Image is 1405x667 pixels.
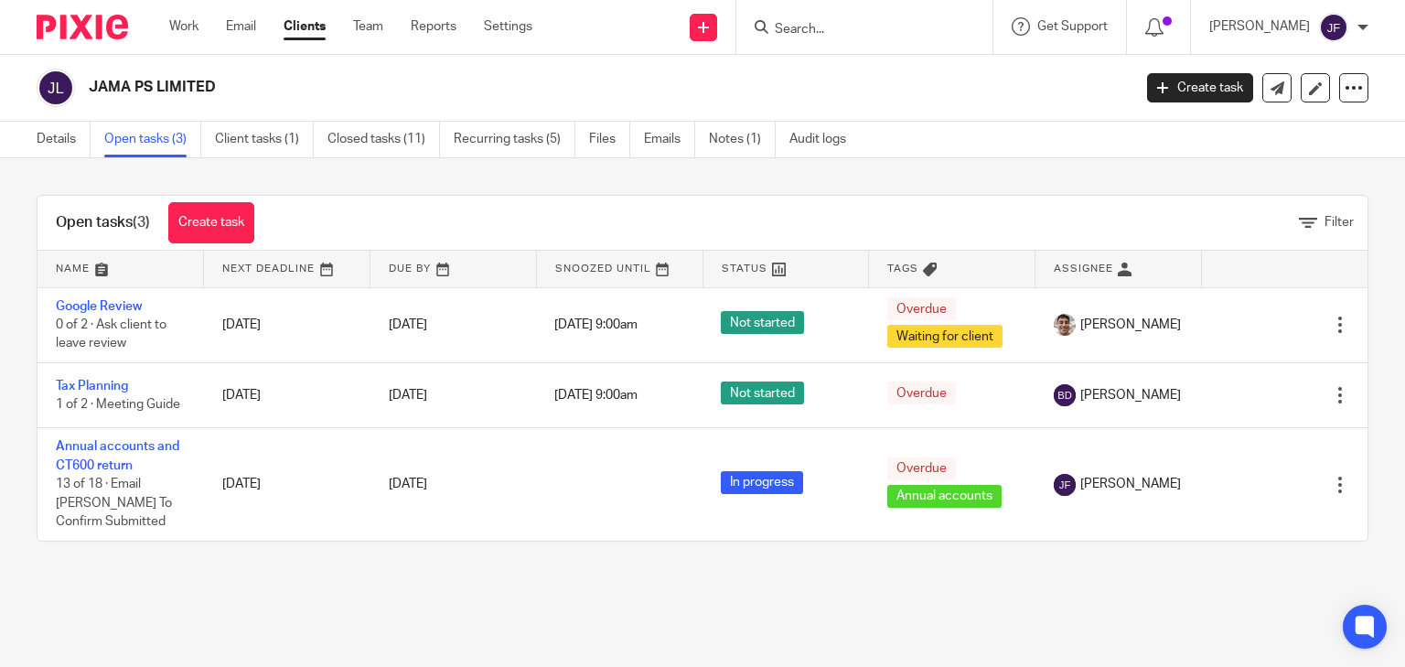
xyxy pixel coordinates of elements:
[133,215,150,230] span: (3)
[389,318,427,331] span: [DATE]
[1054,384,1076,406] img: svg%3E
[721,311,804,334] span: Not started
[1080,475,1181,493] span: [PERSON_NAME]
[37,69,75,107] img: svg%3E
[484,17,532,36] a: Settings
[204,362,370,427] td: [DATE]
[389,389,427,402] span: [DATE]
[773,22,938,38] input: Search
[454,122,575,157] a: Recurring tasks (5)
[215,122,314,157] a: Client tasks (1)
[887,382,956,404] span: Overdue
[887,485,1002,508] span: Annual accounts
[284,17,326,36] a: Clients
[589,122,630,157] a: Files
[56,213,150,232] h1: Open tasks
[1080,386,1181,404] span: [PERSON_NAME]
[104,122,201,157] a: Open tasks (3)
[1054,314,1076,336] img: PXL_20240409_141816916.jpg
[644,122,695,157] a: Emails
[226,17,256,36] a: Email
[56,478,172,528] span: 13 of 18 · Email [PERSON_NAME] To Confirm Submitted
[554,389,638,402] span: [DATE] 9:00am
[353,17,383,36] a: Team
[204,287,370,362] td: [DATE]
[169,17,198,36] a: Work
[887,264,918,274] span: Tags
[56,318,166,350] span: 0 of 2 · Ask client to leave review
[411,17,456,36] a: Reports
[1209,17,1310,36] p: [PERSON_NAME]
[554,318,638,331] span: [DATE] 9:00am
[37,122,91,157] a: Details
[887,325,1003,348] span: Waiting for client
[37,15,128,39] img: Pixie
[555,264,651,274] span: Snoozed Until
[327,122,440,157] a: Closed tasks (11)
[56,398,180,411] span: 1 of 2 · Meeting Guide
[1319,13,1348,42] img: svg%3E
[887,457,956,480] span: Overdue
[1054,474,1076,496] img: svg%3E
[204,428,370,541] td: [DATE]
[56,440,179,471] a: Annual accounts and CT600 return
[721,382,804,404] span: Not started
[722,264,767,274] span: Status
[89,78,914,97] h2: JAMA PS LIMITED
[721,471,803,494] span: In progress
[56,380,128,393] a: Tax Planning
[56,300,142,313] a: Google Review
[1325,216,1354,229] span: Filter
[789,122,860,157] a: Audit logs
[1080,316,1181,334] span: [PERSON_NAME]
[709,122,776,157] a: Notes (1)
[389,479,427,491] span: [DATE]
[168,202,254,243] a: Create task
[1037,20,1108,33] span: Get Support
[887,297,956,320] span: Overdue
[1147,73,1253,102] a: Create task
